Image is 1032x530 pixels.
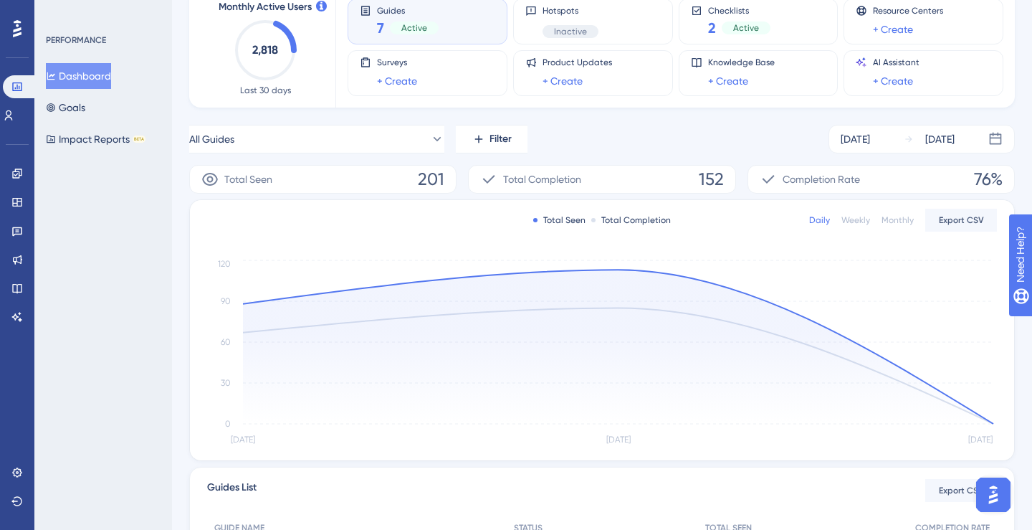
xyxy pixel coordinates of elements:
[939,485,984,496] span: Export CSV
[533,214,586,226] div: Total Seen
[733,22,759,34] span: Active
[207,479,257,502] span: Guides List
[708,72,748,90] a: + Create
[456,125,527,153] button: Filter
[974,168,1003,191] span: 76%
[968,435,993,445] tspan: [DATE]
[809,214,830,226] div: Daily
[543,5,598,16] span: Hotspots
[591,214,671,226] div: Total Completion
[783,171,860,188] span: Completion Rate
[881,214,914,226] div: Monthly
[221,337,231,347] tspan: 60
[46,63,111,89] button: Dashboard
[972,473,1015,516] iframe: UserGuiding AI Assistant Launcher
[489,131,512,148] span: Filter
[377,18,384,38] span: 7
[240,85,291,96] span: Last 30 days
[46,95,85,120] button: Goals
[418,168,444,191] span: 201
[377,5,439,15] span: Guides
[841,214,870,226] div: Weekly
[925,209,997,232] button: Export CSV
[543,57,612,68] span: Product Updates
[224,171,272,188] span: Total Seen
[606,435,631,445] tspan: [DATE]
[377,57,417,68] span: Surveys
[225,419,231,429] tspan: 0
[939,214,984,226] span: Export CSV
[218,259,231,269] tspan: 120
[925,131,955,148] div: [DATE]
[699,168,724,191] span: 152
[873,5,943,16] span: Resource Centers
[708,18,716,38] span: 2
[189,125,444,153] button: All Guides
[46,126,145,152] button: Impact ReportsBETA
[221,378,231,388] tspan: 30
[34,4,90,21] span: Need Help?
[925,479,997,502] button: Export CSV
[554,26,587,37] span: Inactive
[133,136,145,143] div: BETA
[503,171,581,188] span: Total Completion
[377,72,417,90] a: + Create
[873,72,913,90] a: + Create
[189,131,234,148] span: All Guides
[873,57,919,68] span: AI Assistant
[401,22,427,34] span: Active
[231,435,255,445] tspan: [DATE]
[841,131,870,148] div: [DATE]
[708,5,770,15] span: Checklists
[221,296,231,306] tspan: 90
[252,43,278,57] text: 2,818
[543,72,583,90] a: + Create
[46,34,106,46] div: PERFORMANCE
[873,21,913,38] a: + Create
[708,57,775,68] span: Knowledge Base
